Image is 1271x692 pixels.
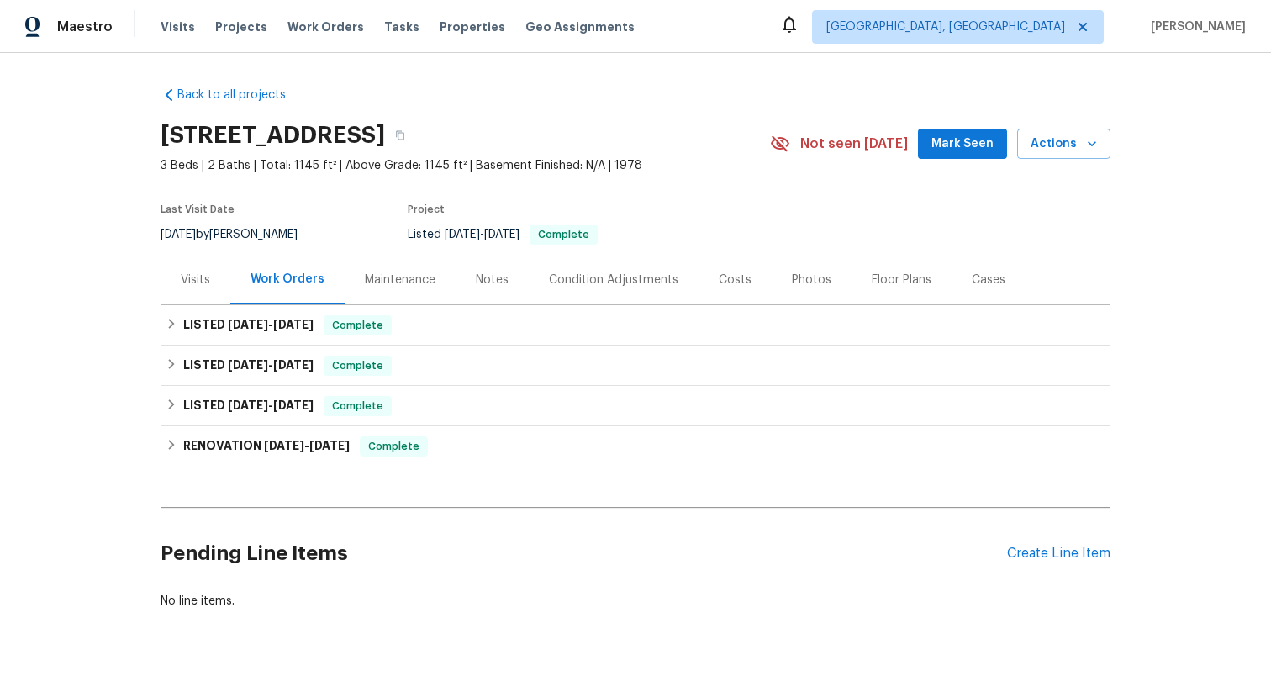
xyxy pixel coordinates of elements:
[918,129,1007,160] button: Mark Seen
[1017,129,1110,160] button: Actions
[287,18,364,35] span: Work Orders
[228,399,268,411] span: [DATE]
[719,272,752,288] div: Costs
[325,317,390,334] span: Complete
[549,272,678,288] div: Condition Adjustments
[264,440,350,452] span: -
[440,18,505,35] span: Properties
[161,204,235,214] span: Last Visit Date
[183,356,314,376] h6: LISTED
[445,229,519,240] span: -
[800,135,908,152] span: Not seen [DATE]
[228,399,314,411] span: -
[183,436,350,457] h6: RENOVATION
[365,272,435,288] div: Maintenance
[161,157,770,174] span: 3 Beds | 2 Baths | Total: 1145 ft² | Above Grade: 1145 ft² | Basement Finished: N/A | 1978
[181,272,210,288] div: Visits
[408,204,445,214] span: Project
[361,438,426,455] span: Complete
[325,398,390,415] span: Complete
[872,272,931,288] div: Floor Plans
[384,21,419,33] span: Tasks
[525,18,635,35] span: Geo Assignments
[161,127,385,144] h2: [STREET_ADDRESS]
[826,18,1065,35] span: [GEOGRAPHIC_DATA], [GEOGRAPHIC_DATA]
[228,319,268,330] span: [DATE]
[484,229,519,240] span: [DATE]
[161,386,1110,426] div: LISTED [DATE]-[DATE]Complete
[161,225,318,245] div: by [PERSON_NAME]
[309,440,350,452] span: [DATE]
[183,315,314,335] h6: LISTED
[161,426,1110,467] div: RENOVATION [DATE]-[DATE]Complete
[273,359,314,371] span: [DATE]
[445,229,480,240] span: [DATE]
[931,134,994,155] span: Mark Seen
[57,18,113,35] span: Maestro
[325,357,390,374] span: Complete
[161,305,1110,346] div: LISTED [DATE]-[DATE]Complete
[385,120,415,151] button: Copy Address
[1144,18,1246,35] span: [PERSON_NAME]
[1007,546,1110,562] div: Create Line Item
[215,18,267,35] span: Projects
[183,396,314,416] h6: LISTED
[161,346,1110,386] div: LISTED [DATE]-[DATE]Complete
[273,399,314,411] span: [DATE]
[161,515,1007,593] h2: Pending Line Items
[792,272,831,288] div: Photos
[228,319,314,330] span: -
[273,319,314,330] span: [DATE]
[264,440,304,452] span: [DATE]
[251,271,324,288] div: Work Orders
[161,87,322,103] a: Back to all projects
[228,359,314,371] span: -
[1031,134,1097,155] span: Actions
[531,230,596,240] span: Complete
[972,272,1005,288] div: Cases
[476,272,509,288] div: Notes
[161,593,1110,610] div: No line items.
[408,229,598,240] span: Listed
[228,359,268,371] span: [DATE]
[161,18,195,35] span: Visits
[161,229,196,240] span: [DATE]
